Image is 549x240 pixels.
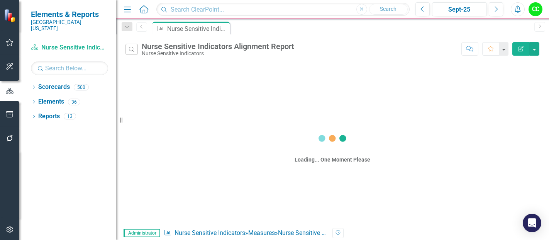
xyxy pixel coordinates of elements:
[74,84,89,90] div: 500
[31,43,108,52] a: Nurse Sensitive Indicators
[156,3,410,16] input: Search ClearPoint...
[38,112,60,121] a: Reports
[369,4,408,15] button: Search
[175,229,245,237] a: Nurse Sensitive Indicators
[64,113,76,120] div: 13
[4,9,17,22] img: ClearPoint Strategy
[432,2,487,16] button: Sept-25
[31,19,108,32] small: [GEOGRAPHIC_DATA][US_STATE]
[31,61,108,75] input: Search Below...
[164,229,327,238] div: » »
[31,10,108,19] span: Elements & Reports
[38,83,70,92] a: Scorecards
[523,214,541,232] div: Open Intercom Messenger
[529,2,542,16] button: CC
[124,229,160,237] span: Administrator
[38,97,64,106] a: Elements
[435,5,484,14] div: Sept-25
[142,51,294,56] div: Nurse Sensitive Indicators
[380,6,396,12] span: Search
[278,229,397,237] div: Nurse Sensitive Indicators Alignment Report
[68,99,80,105] div: 36
[295,156,370,163] div: Loading... One Moment Please
[167,24,228,34] div: Nurse Sensitive Indicators Alignment Report
[248,229,275,237] a: Measures
[142,42,294,51] div: Nurse Sensitive Indicators Alignment Report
